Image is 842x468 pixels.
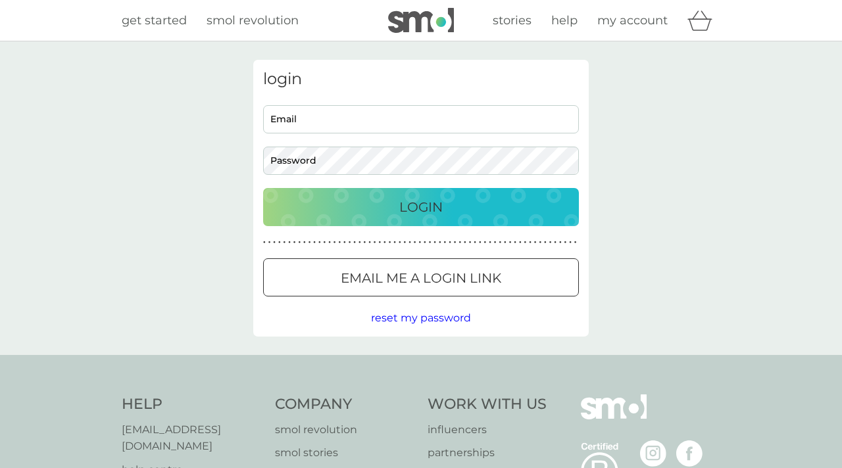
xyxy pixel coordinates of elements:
[428,394,547,415] h4: Work With Us
[414,239,416,246] p: ●
[428,421,547,438] a: influencers
[687,7,720,34] div: basket
[359,239,361,246] p: ●
[343,239,346,246] p: ●
[371,310,471,327] button: reset my password
[544,239,547,246] p: ●
[474,239,476,246] p: ●
[469,239,472,246] p: ●
[569,239,572,246] p: ●
[268,239,271,246] p: ●
[278,239,281,246] p: ●
[597,13,668,28] span: my account
[328,239,331,246] p: ●
[273,239,276,246] p: ●
[519,239,522,246] p: ●
[324,239,326,246] p: ●
[263,258,579,296] button: Email me a login link
[449,239,451,246] p: ●
[341,268,501,289] p: Email me a login link
[534,239,537,246] p: ●
[640,440,666,467] img: visit the smol Instagram page
[597,11,668,30] a: my account
[551,13,578,28] span: help
[384,239,386,246] p: ●
[275,444,415,461] a: smol stories
[293,239,296,246] p: ●
[574,239,577,246] p: ●
[509,239,512,246] p: ●
[429,239,432,246] p: ●
[424,239,426,246] p: ●
[433,239,436,246] p: ●
[428,444,547,461] a: partnerships
[444,239,447,246] p: ●
[493,11,532,30] a: stories
[464,239,466,246] p: ●
[493,13,532,28] span: stories
[489,239,491,246] p: ●
[263,70,579,89] h3: login
[581,394,647,439] img: smol
[207,13,299,28] span: smol revolution
[484,239,487,246] p: ●
[399,239,401,246] p: ●
[404,239,407,246] p: ●
[479,239,482,246] p: ●
[504,239,507,246] p: ●
[549,239,552,246] p: ●
[263,239,266,246] p: ●
[298,239,301,246] p: ●
[368,239,371,246] p: ●
[364,239,366,246] p: ●
[454,239,457,246] p: ●
[418,239,421,246] p: ●
[122,421,262,455] a: [EMAIL_ADDRESS][DOMAIN_NAME]
[378,239,381,246] p: ●
[263,188,579,226] button: Login
[551,11,578,30] a: help
[122,394,262,415] h4: Help
[284,239,286,246] p: ●
[399,197,443,218] p: Login
[539,239,541,246] p: ●
[676,440,703,467] img: visit the smol Facebook page
[371,312,471,324] span: reset my password
[499,239,501,246] p: ●
[334,239,336,246] p: ●
[393,239,396,246] p: ●
[494,239,497,246] p: ●
[554,239,557,246] p: ●
[318,239,321,246] p: ●
[529,239,532,246] p: ●
[313,239,316,246] p: ●
[122,13,187,28] span: get started
[409,239,411,246] p: ●
[388,8,454,33] img: smol
[275,421,415,438] a: smol revolution
[207,11,299,30] a: smol revolution
[338,239,341,246] p: ●
[559,239,562,246] p: ●
[309,239,311,246] p: ●
[303,239,306,246] p: ●
[275,394,415,415] h4: Company
[349,239,351,246] p: ●
[353,239,356,246] p: ●
[524,239,527,246] p: ●
[122,11,187,30] a: get started
[288,239,291,246] p: ●
[374,239,376,246] p: ●
[514,239,516,246] p: ●
[439,239,441,246] p: ●
[564,239,567,246] p: ●
[389,239,391,246] p: ●
[458,239,461,246] p: ●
